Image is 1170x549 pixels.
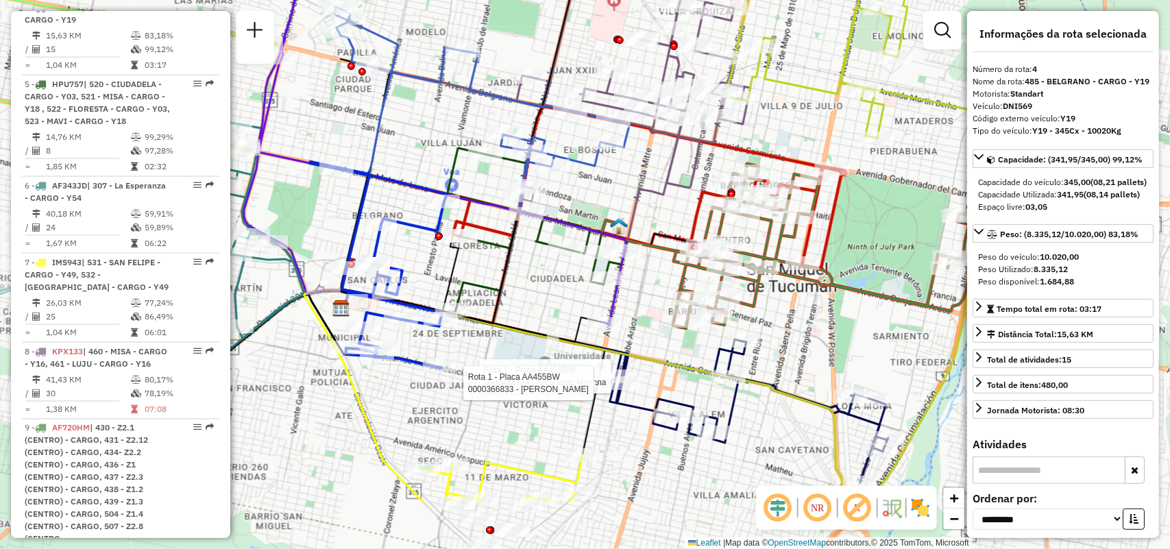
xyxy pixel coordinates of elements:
[978,176,1148,188] div: Capacidade do veículo:
[25,79,170,126] span: 5 -
[987,404,1084,417] div: Jornada Motorista: 08:30
[52,79,84,89] span: HPU757
[1003,101,1032,111] strong: DNI569
[144,402,213,416] td: 07:08
[25,346,167,369] span: | 460 - MISA - CARGO - Y16, 461 - LUJU - CARGO - Y16
[206,181,214,189] em: Rota exportada
[131,389,141,398] i: % de utilização da cubagem
[973,88,1154,100] div: Motorista:
[241,16,269,47] a: Nova sessão e pesquisa
[978,188,1148,201] div: Capacidade Utilizada:
[25,346,167,369] span: 8 -
[32,376,40,384] i: Distância Total
[1025,76,1149,86] strong: 485 - BELGRANO - CARGO - Y19
[193,424,202,432] em: Opções
[144,387,213,400] td: 78,19%
[52,2,82,12] span: DNI569
[144,160,213,173] td: 02:32
[25,257,169,292] span: 7 -
[910,497,931,519] img: Exibir/Ocultar setores
[144,207,213,221] td: 59,91%
[1084,189,1140,199] strong: (08,14 pallets)
[950,489,959,507] span: +
[944,509,964,529] a: Zoom out
[206,347,214,355] em: Rota exportada
[32,133,40,141] i: Distância Total
[997,304,1101,314] span: Tempo total em rota: 03:17
[144,130,213,144] td: 99,29%
[978,276,1148,288] div: Peso disponível:
[1060,113,1075,123] strong: Y19
[332,300,350,317] img: SAZ AR Tucuman
[25,2,158,25] span: 4 -
[987,379,1068,391] div: Total de itens:
[131,61,138,69] i: Tempo total em rota
[45,296,130,310] td: 26,03 KM
[52,257,82,267] span: IMS943
[929,16,956,44] a: Exibir filtros
[25,257,169,292] span: | 531 - SAN FELIPE - CARGO - Y49, 532 - [GEOGRAPHIC_DATA] - CARGO - Y49
[881,497,903,519] img: Fluxo de ruas
[1040,276,1074,286] strong: 1.684,88
[131,328,138,337] i: Tempo total em rota
[841,491,874,524] span: Exibir rótulo
[1057,329,1093,339] span: 15,63 KM
[1041,380,1068,390] strong: 480,00
[973,350,1154,368] a: Total de atividades:15
[144,144,213,158] td: 97,28%
[45,402,130,416] td: 1,38 KM
[25,180,166,203] span: 6 -
[131,162,138,171] i: Tempo total em rota
[1057,189,1084,199] strong: 341,95
[973,75,1154,88] div: Nome da rota:
[25,180,166,203] span: | 307 - La Esperanza - CARGO - Y54
[206,424,214,432] em: Rota exportada
[32,313,40,321] i: Total de Atividades
[973,324,1154,343] a: Distância Total:15,63 KM
[45,42,130,56] td: 15
[45,326,130,339] td: 1,04 KM
[144,42,213,56] td: 99,12%
[144,326,213,339] td: 06:01
[45,29,130,42] td: 15,63 KM
[1064,177,1090,187] strong: 345,00
[32,32,40,40] i: Distância Total
[1040,252,1079,262] strong: 10.020,00
[52,346,83,356] span: KPX133
[25,2,158,25] span: | 485 - BELGRANO - CARGO - Y19
[998,154,1143,164] span: Capacidade: (341,95/345,00) 99,12%
[45,130,130,144] td: 14,76 KM
[973,400,1154,419] a: Jornada Motorista: 08:30
[131,376,141,384] i: % de utilização do peso
[1010,88,1043,99] strong: Standart
[32,45,40,53] i: Total de Atividades
[25,387,32,400] td: /
[25,402,32,416] td: =
[45,387,130,400] td: 30
[131,405,138,413] i: Tempo total em rota
[131,223,141,232] i: % de utilização da cubagem
[144,221,213,234] td: 59,89%
[52,180,87,191] span: AF343JD
[25,236,32,250] td: =
[978,263,1148,276] div: Peso Utilizado:
[45,236,130,250] td: 1,67 KM
[1000,229,1138,239] span: Peso: (8.335,12/10.020,00) 83,18%
[131,239,138,247] i: Tempo total em rota
[32,147,40,155] i: Total de Atividades
[45,310,130,324] td: 25
[193,347,202,355] em: Opções
[131,299,141,307] i: % de utilização do peso
[25,326,32,339] td: =
[131,147,141,155] i: % de utilização da cubagem
[610,217,628,235] img: UDC - Tucuman
[32,299,40,307] i: Distância Total
[32,389,40,398] i: Total de Atividades
[45,373,130,387] td: 41,43 KM
[973,438,1154,451] h4: Atividades
[1025,202,1047,212] strong: 03,05
[25,160,32,173] td: =
[144,373,213,387] td: 80,17%
[723,538,725,548] span: |
[973,245,1154,293] div: Peso: (8.335,12/10.020,00) 83,18%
